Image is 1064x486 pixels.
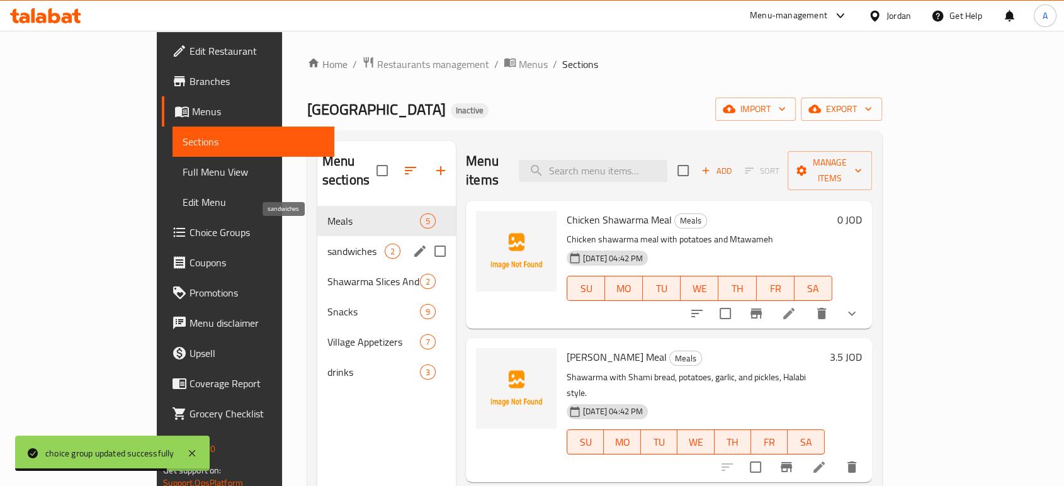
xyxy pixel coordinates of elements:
[173,157,334,187] a: Full Menu View
[190,255,324,270] span: Coupons
[190,346,324,361] span: Upsell
[795,276,832,301] button: SA
[451,105,489,116] span: Inactive
[317,266,456,297] div: Shawarma Slices And Fattat2
[466,152,504,189] h2: Menu items
[317,201,456,392] nav: Menu sections
[800,280,827,298] span: SA
[641,429,677,455] button: TU
[317,357,456,387] div: drinks3
[720,433,746,451] span: TH
[420,364,436,380] div: items
[578,252,648,264] span: [DATE] 04:42 PM
[317,297,456,327] div: Snacks9
[420,304,436,319] div: items
[562,57,598,72] span: Sections
[605,276,643,301] button: MO
[377,57,489,72] span: Restaurants management
[811,101,872,117] span: export
[567,210,672,229] span: Chicken Shawarma Meal
[712,300,739,327] span: Select to update
[681,276,718,301] button: WE
[830,348,862,366] h6: 3.5 JOD
[788,151,872,190] button: Manage items
[327,334,420,349] span: Village Appetizers
[837,452,867,482] button: delete
[190,315,324,331] span: Menu disclaimer
[317,206,456,236] div: Meals5
[604,429,640,455] button: MO
[45,446,174,460] div: choice group updated successfully
[567,232,832,247] p: Chicken shawarma meal with potatoes and Mtawameh
[519,160,667,182] input: search
[793,433,819,451] span: SA
[699,164,733,178] span: Add
[751,429,788,455] button: FR
[715,98,796,121] button: import
[385,246,400,257] span: 2
[162,398,334,429] a: Grocery Checklist
[718,276,756,301] button: TH
[771,452,801,482] button: Branch-specific-item
[677,429,714,455] button: WE
[806,298,837,329] button: delete
[317,327,456,357] div: Village Appetizers7
[723,280,751,298] span: TH
[781,306,796,321] a: Edit menu item
[317,236,456,266] div: sandwiches2edit
[670,351,701,366] span: Meals
[327,244,385,259] span: sandwiches
[421,336,435,348] span: 7
[327,304,420,319] span: Snacks
[798,155,862,186] span: Manage items
[572,433,599,451] span: SU
[322,152,376,189] h2: Menu sections
[190,285,324,300] span: Promotions
[327,213,420,229] span: Meals
[307,95,446,123] span: [GEOGRAPHIC_DATA]
[353,57,357,72] li: /
[578,405,648,417] span: [DATE] 04:42 PM
[327,364,420,380] span: drinks
[183,134,324,149] span: Sections
[173,127,334,157] a: Sections
[788,429,824,455] button: SA
[567,348,667,366] span: [PERSON_NAME] Meal
[395,155,426,186] span: Sort sections
[670,157,696,184] span: Select section
[801,98,882,121] button: export
[646,433,672,451] span: TU
[420,213,436,229] div: items
[675,213,706,228] span: Meals
[162,96,334,127] a: Menus
[190,74,324,89] span: Branches
[504,56,548,72] a: Menus
[567,429,604,455] button: SU
[494,57,499,72] li: /
[410,242,429,261] button: edit
[742,454,769,480] span: Select to update
[426,155,456,186] button: Add section
[420,334,436,349] div: items
[162,217,334,247] a: Choice Groups
[567,370,825,401] p: Shawarma with Shami bread, potatoes, garlic, and pickles, Halabi style.
[190,376,324,391] span: Coverage Report
[1043,9,1048,23] span: A
[162,36,334,66] a: Edit Restaurant
[369,157,395,184] span: Select all sections
[812,460,827,475] a: Edit menu item
[519,57,548,72] span: Menus
[725,101,786,117] span: import
[669,351,702,366] div: Meals
[190,43,324,59] span: Edit Restaurant
[327,274,420,289] span: Shawarma Slices And Fattat
[844,306,859,321] svg: Show Choices
[162,368,334,398] a: Coverage Report
[162,308,334,338] a: Menu disclaimer
[837,211,862,229] h6: 0 JOD
[362,56,489,72] a: Restaurants management
[476,348,557,429] img: Halabi Shawarma Meal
